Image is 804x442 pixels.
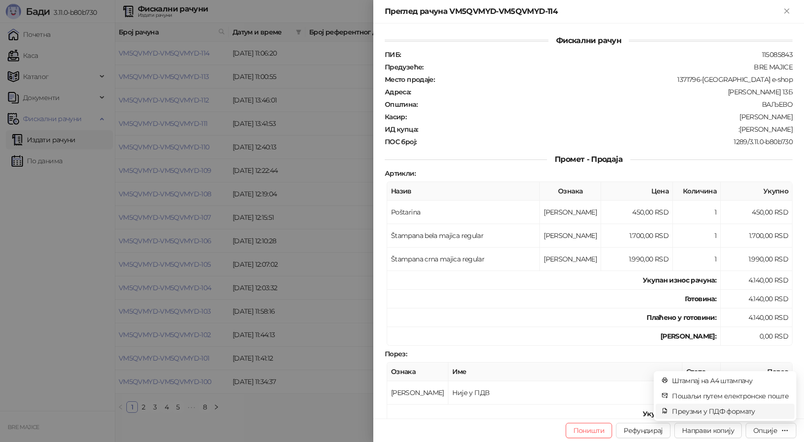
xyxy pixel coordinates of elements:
[424,63,793,71] div: BRE MAJICE
[407,113,793,121] div: [PERSON_NAME]
[643,276,716,284] strong: Укупан износ рачуна :
[616,423,670,438] button: Рефундирај
[721,327,793,346] td: 0,00 RSD
[412,88,793,96] div: [PERSON_NAME] 13Б
[674,423,742,438] button: Направи копију
[721,248,793,271] td: 1.990,00 RSD
[566,423,613,438] button: Поништи
[721,363,793,381] th: Порез
[385,137,416,146] strong: ПОС број :
[387,224,540,248] td: Štampana bela majica regular
[682,426,734,435] span: Направи копију
[721,308,793,327] td: 4.140,00 RSD
[685,295,716,303] strong: Готовина :
[435,75,793,84] div: 1371796-[GEOGRAPHIC_DATA] e-shop
[721,224,793,248] td: 1.700,00 RSD
[746,423,796,438] button: Опције
[540,201,601,224] td: [PERSON_NAME]
[682,363,721,381] th: Стопа
[601,201,673,224] td: 450,00 RSD
[660,332,716,340] strong: [PERSON_NAME]:
[721,271,793,290] td: 4.140,00 RSD
[385,169,415,178] strong: Артикли :
[385,125,418,134] strong: ИД купца :
[547,155,630,164] span: Промет - Продаја
[673,182,721,201] th: Количина
[540,224,601,248] td: [PERSON_NAME]
[601,182,673,201] th: Цена
[419,125,793,134] div: :[PERSON_NAME]
[753,426,777,435] div: Опције
[385,50,401,59] strong: ПИБ :
[601,224,673,248] td: 1.700,00 RSD
[672,375,789,386] span: Штампај на А4 штампачу
[601,248,673,271] td: 1.990,00 RSD
[673,201,721,224] td: 1
[387,381,448,405] td: [PERSON_NAME]
[647,313,716,322] strong: Плаћено у готовини:
[721,201,793,224] td: 450,00 RSD
[448,381,682,405] td: Није у ПДВ
[387,363,448,381] th: Ознака
[385,75,435,84] strong: Место продаје :
[643,409,716,418] strong: Укупан износ пореза:
[721,290,793,308] td: 4.140,00 RSD
[673,248,721,271] td: 1
[385,100,417,109] strong: Општина :
[385,113,406,121] strong: Касир :
[387,201,540,224] td: Poštarina
[448,363,682,381] th: Име
[721,182,793,201] th: Укупно
[418,100,793,109] div: ВАЉЕВО
[402,50,793,59] div: 115085843
[387,248,540,271] td: Štampana crna majica regular
[672,391,789,401] span: Пошаљи путем електронске поште
[540,248,601,271] td: [PERSON_NAME]
[540,182,601,201] th: Ознака
[387,182,540,201] th: Назив
[781,6,793,17] button: Close
[385,63,424,71] strong: Предузеће :
[385,88,411,96] strong: Адреса :
[417,137,793,146] div: 1289/3.11.0-b80b730
[672,406,789,417] span: Преузми у ПДФ формату
[673,224,721,248] td: 1
[385,350,407,358] strong: Порез :
[548,36,629,45] span: Фискални рачун
[385,6,781,17] div: Преглед рачуна VM5QVMYD-VM5QVMYD-114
